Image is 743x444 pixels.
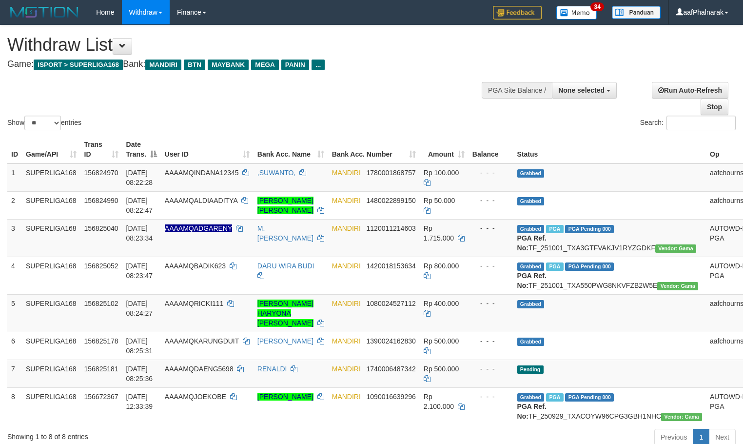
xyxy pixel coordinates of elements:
span: 156825052 [84,262,118,270]
span: Copy 1780001868757 to clipboard [367,169,416,177]
th: Status [513,136,706,163]
a: ,SUWANTO, [257,169,296,177]
a: [PERSON_NAME] [257,393,313,401]
span: Copy 1120011214603 to clipboard [367,224,416,232]
th: Date Trans.: activate to sort column descending [122,136,161,163]
span: MANDIRI [332,365,361,373]
span: Grabbed [517,262,545,271]
div: PGA Site Balance / [482,82,552,99]
h4: Game: Bank: [7,60,486,69]
span: MANDIRI [332,337,361,345]
a: [PERSON_NAME] [257,337,313,345]
span: [DATE] 08:23:47 [126,262,153,280]
a: [PERSON_NAME] HARYONA [PERSON_NAME] [257,300,313,327]
td: SUPERLIGA168 [22,219,80,257]
span: Copy 1420018153634 to clipboard [367,262,416,270]
span: None selected [558,86,605,94]
div: - - - [472,392,509,402]
b: PGA Ref. No: [517,272,547,289]
span: Rp 50.000 [424,197,455,204]
span: Grabbed [517,169,545,178]
span: MANDIRI [332,393,361,401]
span: Marked by aafnonsreyleab [546,262,563,271]
td: SUPERLIGA168 [22,191,80,219]
td: TF_251001_TXA3GTFVAKJV1RYZGDKF [513,219,706,257]
span: Copy 1390024162830 to clipboard [367,337,416,345]
span: 156825102 [84,300,118,307]
span: Vendor URL: https://trx31.1velocity.biz [661,413,702,421]
td: SUPERLIGA168 [22,163,80,192]
th: Bank Acc. Name: activate to sort column ascending [254,136,328,163]
span: Rp 500.000 [424,365,459,373]
span: MAYBANK [208,60,249,70]
td: SUPERLIGA168 [22,387,80,425]
span: Grabbed [517,197,545,205]
a: [PERSON_NAME] [PERSON_NAME] [257,197,313,214]
td: 3 [7,219,22,257]
img: MOTION_logo.png [7,5,81,20]
span: AAAAMQRICKI111 [165,300,224,307]
span: Grabbed [517,225,545,233]
span: PGA Pending [565,262,614,271]
label: Show entries [7,116,81,130]
span: MANDIRI [332,224,361,232]
span: Vendor URL: https://trx31.1velocity.biz [655,244,696,253]
td: 4 [7,257,22,294]
span: MANDIRI [332,300,361,307]
span: 156825040 [84,224,118,232]
span: Grabbed [517,300,545,308]
a: Stop [701,99,728,115]
span: 156825181 [84,365,118,373]
th: Trans ID: activate to sort column ascending [80,136,122,163]
div: - - - [472,168,509,178]
span: 156672367 [84,393,118,401]
td: 8 [7,387,22,425]
img: panduan.png [612,6,661,19]
div: - - - [472,364,509,374]
span: BTN [184,60,205,70]
th: Bank Acc. Number: activate to sort column ascending [328,136,420,163]
td: SUPERLIGA168 [22,360,80,387]
span: [DATE] 08:22:28 [126,169,153,186]
b: PGA Ref. No: [517,234,547,252]
a: DARU WIRA BUDI [257,262,314,270]
span: AAAAMQALDIAADITYA [165,197,237,204]
th: Balance [469,136,513,163]
td: TF_251001_TXA550PWG8NKVFZB2W5E [513,257,706,294]
img: Button%20Memo.svg [556,6,597,20]
td: 7 [7,360,22,387]
span: Pending [517,365,544,374]
a: Run Auto-Refresh [652,82,728,99]
span: AAAAMQKARUNGDUIT [165,337,239,345]
h1: Withdraw List [7,35,486,55]
th: Amount: activate to sort column ascending [420,136,469,163]
td: SUPERLIGA168 [22,294,80,332]
b: PGA Ref. No: [517,403,547,420]
span: Grabbed [517,393,545,402]
span: 34 [590,2,604,11]
span: Nama rekening ada tanda titik/strip, harap diedit [165,224,232,232]
span: Grabbed [517,338,545,346]
span: PGA Pending [565,225,614,233]
span: AAAAMQBADIK623 [165,262,226,270]
div: - - - [472,261,509,271]
div: - - - [472,223,509,233]
td: 2 [7,191,22,219]
td: 6 [7,332,22,360]
td: SUPERLIGA168 [22,257,80,294]
span: Rp 400.000 [424,300,459,307]
span: PGA Pending [565,393,614,402]
span: AAAAMQJOEKOBE [165,393,226,401]
td: 1 [7,163,22,192]
span: 156824990 [84,197,118,204]
span: MEGA [251,60,279,70]
span: Rp 1.715.000 [424,224,454,242]
div: - - - [472,196,509,205]
span: [DATE] 08:25:36 [126,365,153,383]
select: Showentries [24,116,61,130]
td: 5 [7,294,22,332]
span: MANDIRI [332,262,361,270]
span: [DATE] 08:22:47 [126,197,153,214]
span: Copy 1090016639296 to clipboard [367,393,416,401]
a: M. [PERSON_NAME] [257,224,313,242]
